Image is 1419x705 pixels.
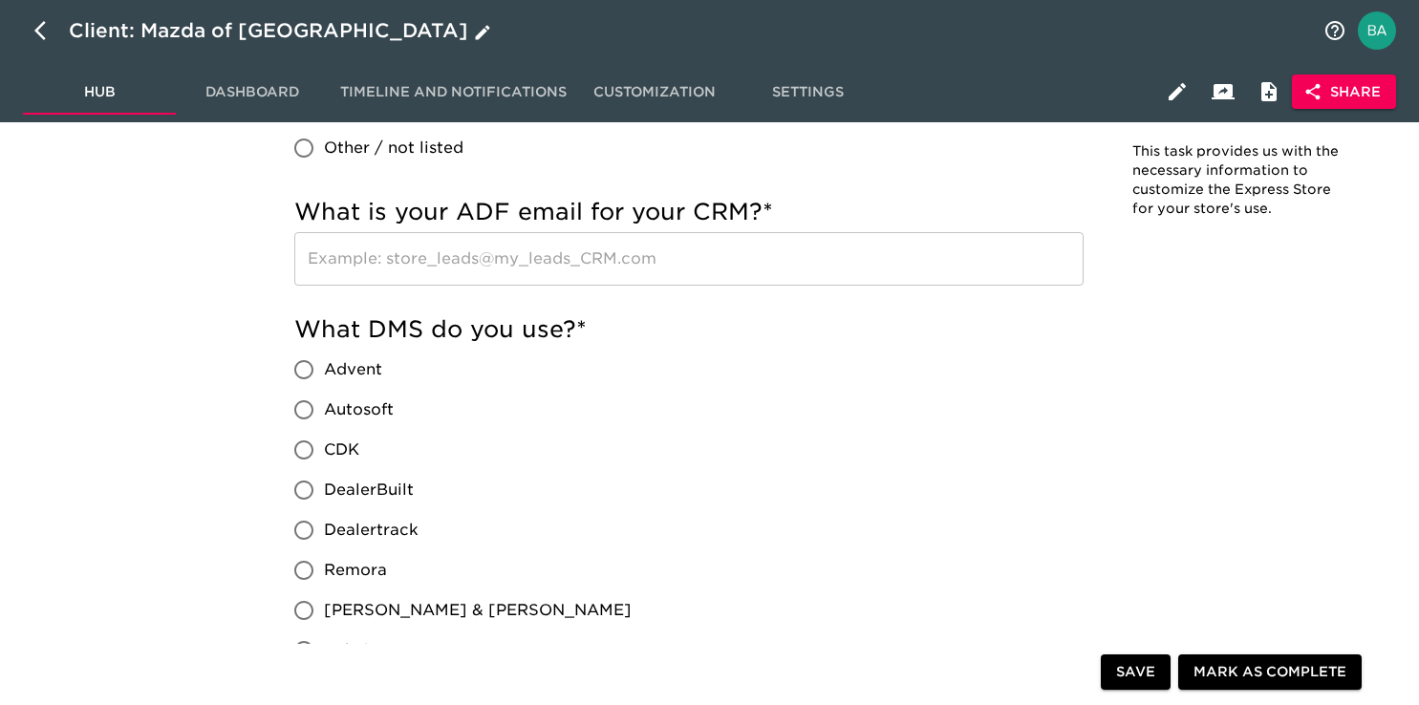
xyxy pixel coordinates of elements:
[1307,80,1381,104] span: Share
[590,80,720,104] span: Customization
[324,137,463,160] span: Other / not listed
[1312,8,1358,53] button: notifications
[1178,655,1362,691] button: Mark as Complete
[69,15,495,46] div: Client: Mazda of [GEOGRAPHIC_DATA]
[1246,69,1292,115] button: Internal Notes and Comments
[1154,69,1200,115] button: Edit Hub
[324,639,369,662] span: Sokal
[1193,661,1346,685] span: Mark as Complete
[324,599,632,622] span: [PERSON_NAME] & [PERSON_NAME]
[1132,142,1344,219] p: This task provides us with the necessary information to customize the Express Store for your stor...
[742,80,872,104] span: Settings
[34,80,164,104] span: Hub
[294,232,1084,286] input: Example: store_leads@my_leads_CRM.com
[294,197,1084,227] h5: What is your ADF email for your CRM?
[1358,11,1396,50] img: Profile
[1116,661,1155,685] span: Save
[324,519,419,542] span: Dealertrack
[324,479,414,502] span: DealerBuilt
[1200,69,1246,115] button: Client View
[324,438,359,461] span: CDK
[324,559,387,582] span: Remora
[1292,75,1396,110] button: Share
[324,358,382,381] span: Advent
[340,80,567,104] span: Timeline and Notifications
[187,80,317,104] span: Dashboard
[294,314,1084,345] h5: What DMS do you use?
[1101,655,1171,691] button: Save
[324,398,394,421] span: Autosoft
